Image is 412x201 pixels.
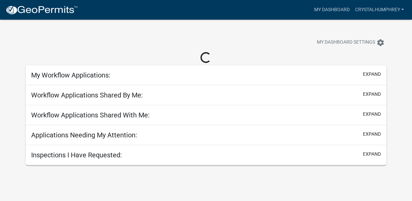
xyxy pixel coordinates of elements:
[31,111,150,119] h5: Workflow Applications Shared With Me:
[311,36,390,49] button: My Dashboard Settingssettings
[31,151,122,159] h5: Inspections I Have Requested:
[363,131,381,138] button: expand
[317,39,375,47] span: My Dashboard Settings
[31,71,110,79] h5: My Workflow Applications:
[31,91,143,99] h5: Workflow Applications Shared By Me:
[363,91,381,98] button: expand
[31,131,137,139] h5: Applications Needing My Attention:
[311,3,352,16] a: My Dashboard
[352,3,407,16] a: Crystalhumphrey
[376,39,385,47] i: settings
[363,111,381,118] button: expand
[363,71,381,78] button: expand
[363,151,381,158] button: expand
